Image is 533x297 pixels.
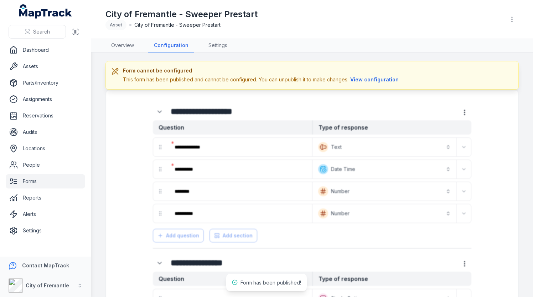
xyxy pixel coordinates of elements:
[6,191,85,205] a: Reports
[6,141,85,156] a: Locations
[6,92,85,106] a: Assignments
[6,43,85,57] a: Dashboard
[6,174,85,188] a: Forms
[9,25,66,39] button: Search
[105,20,126,30] div: Asset
[203,39,233,52] a: Settings
[123,76,400,84] div: This form has been published and cannot be configured. You can unpublish it to make changes.
[19,4,72,19] a: MapTrack
[6,59,85,74] a: Assets
[148,39,194,52] a: Configuration
[348,76,400,84] button: View configuration
[33,28,50,35] span: Search
[26,282,69,288] strong: City of Fremantle
[6,158,85,172] a: People
[6,109,85,123] a: Reservations
[6,125,85,139] a: Audits
[240,280,301,286] span: Form has been published!
[134,21,221,29] span: City of Fremantle - Sweeper Prestart
[22,262,69,268] strong: Contact MapTrack
[6,207,85,221] a: Alerts
[123,67,400,74] h3: Form cannot be configured
[6,76,85,90] a: Parts/Inventory
[105,9,258,20] h1: City of Fremantle - Sweeper Prestart
[6,223,85,238] a: Settings
[105,39,140,52] a: Overview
